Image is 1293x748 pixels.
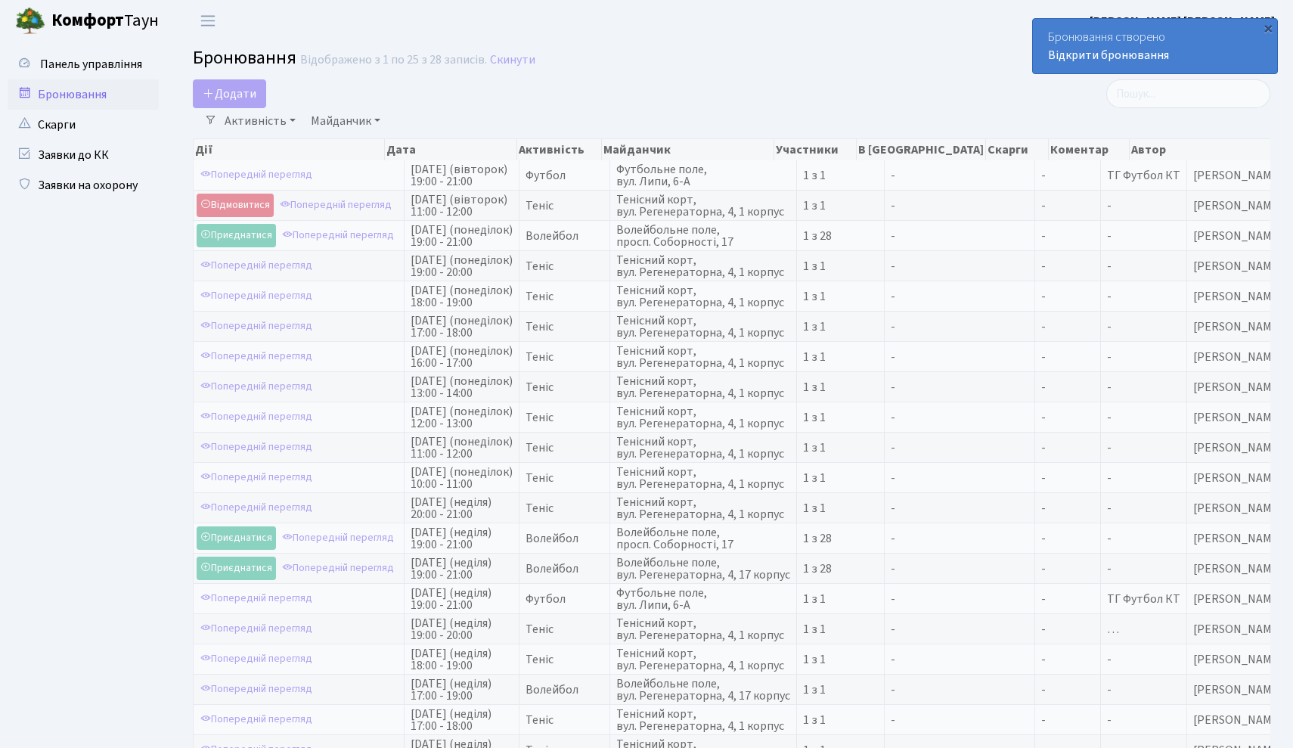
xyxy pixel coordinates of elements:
span: - [891,351,1028,363]
span: Тенісний корт, вул. Регенераторна, 4, 1 корпус [616,708,790,732]
a: Попередній перегляд [197,284,316,308]
span: [DATE] (понеділок) 19:00 - 20:00 [411,254,513,278]
span: [DATE] (вівторок) 19:00 - 21:00 [411,163,513,188]
span: - [1107,530,1112,547]
span: - [1107,228,1112,244]
span: Волейбольне поле, вул. Регенераторна, 4, 17 корпус [616,557,790,581]
a: Панель управління [8,49,159,79]
span: 1 з 1 [803,351,878,363]
th: Дата [385,139,517,160]
span: [DATE] (понеділок) 18:00 - 19:00 [411,284,513,309]
a: Попередній перегляд [197,345,316,368]
span: - [891,684,1028,696]
span: - [1107,439,1112,456]
input: Пошук... [1106,79,1270,108]
span: Теніс [526,321,603,333]
a: Попередній перегляд [197,436,316,459]
a: Попередній перегляд [197,678,316,701]
span: - [1107,349,1112,365]
a: Попередній перегляд [197,466,316,489]
span: - [891,623,1028,635]
span: - [891,714,1028,726]
a: Заявки на охорону [8,170,159,200]
a: Попередній перегляд [197,708,316,731]
span: Тенісний корт, вул. Регенераторна, 4, 1 корпус [616,647,790,672]
span: Теніс [526,200,603,212]
span: 1 з 1 [803,381,878,393]
div: Бронювання створено [1033,19,1277,73]
span: Тенісний корт, вул. Регенераторна, 4, 1 корпус [616,466,790,490]
span: ТГ Футбол КТ [1107,167,1180,184]
span: 1 з 1 [803,653,878,666]
a: Попередній перегляд [197,617,316,641]
span: - [1041,351,1094,363]
span: Теніс [526,472,603,484]
span: Волейбол [526,532,603,545]
span: - [891,532,1028,545]
span: - [1041,442,1094,454]
span: - [891,442,1028,454]
span: - [891,593,1028,605]
span: Тенісний корт, вул. Регенераторна, 4, 1 корпус [616,284,790,309]
a: Попередній перегляд [278,526,398,550]
a: Попередній перегляд [197,647,316,671]
span: - [891,260,1028,272]
span: - [1041,563,1094,575]
span: Футбол [526,593,603,605]
th: Скарги [986,139,1048,160]
span: 1 з 28 [803,230,878,242]
span: Волейбольне поле, вул. Регенераторна, 4, 17 корпус [616,678,790,702]
a: Попередній перегляд [278,557,398,580]
span: Панель управління [40,56,142,73]
span: - [1107,560,1112,577]
span: - [1107,470,1112,486]
a: Попередній перегляд [197,315,316,338]
span: 1 з 1 [803,502,878,514]
span: 1 з 1 [803,290,878,303]
span: - [891,321,1028,333]
span: [DATE] (неділя) 19:00 - 20:00 [411,617,513,641]
span: - [891,200,1028,212]
span: Теніс [526,442,603,454]
span: 1 з 1 [803,623,878,635]
span: Таун [51,8,159,34]
span: - [1041,260,1094,272]
span: 1 з 1 [803,472,878,484]
span: - [891,472,1028,484]
th: Дії [194,139,385,160]
span: - [1107,500,1112,517]
span: Теніс [526,714,603,726]
span: 1 з 1 [803,411,878,424]
a: [PERSON_NAME] [PERSON_NAME] [1090,12,1275,30]
span: [DATE] (понеділок) 11:00 - 12:00 [411,436,513,460]
span: Тенісний корт, вул. Регенераторна, 4, 1 корпус [616,254,790,278]
span: - [1107,318,1112,335]
span: - [891,563,1028,575]
span: 1 з 1 [803,442,878,454]
a: Попередній перегляд [197,375,316,399]
span: - [1107,379,1112,396]
a: Попередній перегляд [278,224,398,247]
span: 1 з 1 [803,684,878,696]
span: [DATE] (неділя) 17:00 - 19:00 [411,678,513,702]
span: Футбол [526,169,603,182]
a: Приєднатися [197,224,276,247]
a: Майданчик [305,108,386,134]
span: - [1041,321,1094,333]
span: 1 з 28 [803,532,878,545]
span: - [1041,684,1094,696]
span: [DATE] (понеділок) 16:00 - 17:00 [411,345,513,369]
th: Участники [774,139,857,160]
span: Тенісний корт, вул. Регенераторна, 4, 1 корпус [616,405,790,430]
div: Відображено з 1 по 25 з 28 записів. [300,53,487,67]
span: Футбольне поле, вул. Липи, 6-А [616,587,790,611]
th: В [GEOGRAPHIC_DATA] [857,139,986,160]
button: Переключити навігацію [189,8,227,33]
span: - [891,230,1028,242]
span: Тенісний корт, вул. Регенераторна, 4, 1 корпус [616,315,790,339]
a: Бронювання [8,79,159,110]
span: ТГ Футбол КТ [1107,591,1180,607]
span: - [1107,288,1112,305]
span: [DATE] (неділя) 19:00 - 21:00 [411,526,513,551]
span: - [1041,714,1094,726]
